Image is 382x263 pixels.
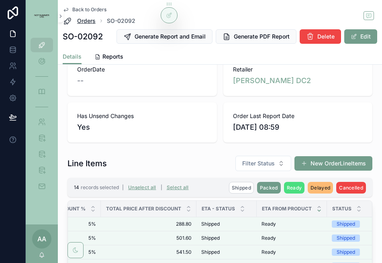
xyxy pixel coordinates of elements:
[107,17,135,25] a: SO-02092
[74,184,79,190] span: 14
[37,234,46,244] span: AA
[339,185,363,191] span: Cancelled
[201,235,220,241] span: Shipped
[229,182,254,194] button: Shipped
[337,220,355,228] div: Shipped
[261,221,276,227] span: Ready
[235,156,291,171] button: Select Button
[106,221,192,227] a: 288.80
[122,184,124,190] span: |
[261,249,322,255] a: Ready
[260,185,278,191] span: Packed
[202,206,235,212] span: Eta - Status
[201,235,252,241] a: Shipped
[201,221,252,227] a: Shipped
[161,184,162,190] span: |
[242,159,275,167] span: Filter Status
[31,14,53,18] img: App logo
[201,249,220,255] span: Shipped
[106,249,192,255] a: 541.50
[337,234,355,242] div: Shipped
[300,29,341,44] button: Delete
[94,49,123,65] a: Reports
[63,31,103,42] h1: SO-02092
[232,185,251,191] span: Shipped
[201,221,220,227] span: Shipped
[337,249,355,256] div: Shipped
[26,32,58,204] div: scrollable content
[125,181,159,194] button: Unselect all
[233,112,363,120] span: Order Last Report Date
[234,33,290,41] span: Generate PDF Report
[106,235,192,241] a: 501.60
[201,249,252,255] a: Shipped
[77,65,207,73] span: OrderDate
[102,53,123,61] span: Reports
[308,182,333,194] button: Delayed
[294,156,372,171] button: New OrderLineItems
[261,235,276,241] span: Ready
[72,6,106,13] span: Back to Orders
[106,206,181,212] span: Total Price After Discount
[233,122,363,133] span: [DATE] 08:59
[77,75,84,86] span: --
[116,29,212,44] button: Generate Report and Email
[317,33,335,41] span: Delete
[81,184,119,190] span: records selected
[63,49,82,65] a: Details
[287,185,302,191] span: Ready
[261,235,322,241] a: Ready
[284,182,305,194] button: Ready
[77,122,207,133] span: Yes
[63,16,96,26] a: Orders
[233,65,363,73] span: Retailer
[135,33,206,41] span: Generate Report and Email
[77,17,96,25] span: Orders
[216,29,296,44] button: Generate PDF Report
[257,182,281,194] button: Packed
[344,29,377,44] button: Edit
[261,249,276,255] span: Ready
[63,6,106,13] a: Back to Orders
[311,185,330,191] span: Delayed
[164,181,192,194] button: Select all
[336,182,366,194] button: Cancelled
[261,221,322,227] a: Ready
[67,158,107,169] h1: Line Items
[332,206,351,212] span: Status
[63,53,82,61] span: Details
[262,206,312,212] span: ETA from Product
[233,75,311,86] a: [PERSON_NAME] DC2
[77,112,207,120] span: Has Unsend Changes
